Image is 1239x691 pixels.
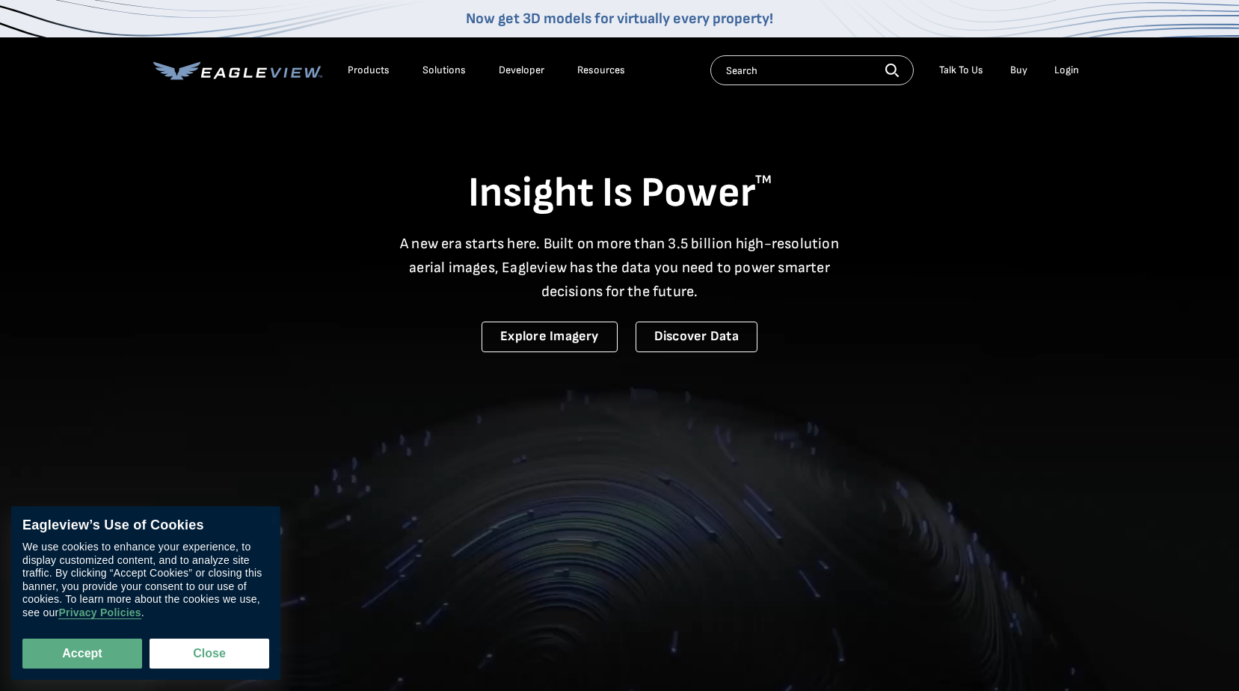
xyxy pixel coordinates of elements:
[1010,64,1027,77] a: Buy
[577,64,625,77] div: Resources
[499,64,544,77] a: Developer
[348,64,390,77] div: Products
[482,322,618,352] a: Explore Imagery
[1054,64,1079,77] div: Login
[466,10,773,28] a: Now get 3D models for virtually every property!
[22,639,142,669] button: Accept
[153,168,1086,220] h1: Insight Is Power
[391,232,849,304] p: A new era starts here. Built on more than 3.5 billion high-resolution aerial images, Eagleview ha...
[58,607,141,620] a: Privacy Policies
[939,64,983,77] div: Talk To Us
[22,541,269,620] div: We use cookies to enhance your experience, to display customized content, and to analyze site tra...
[150,639,269,669] button: Close
[710,55,914,85] input: Search
[636,322,757,352] a: Discover Data
[755,173,772,187] sup: TM
[422,64,466,77] div: Solutions
[22,518,269,534] div: Eagleview’s Use of Cookies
